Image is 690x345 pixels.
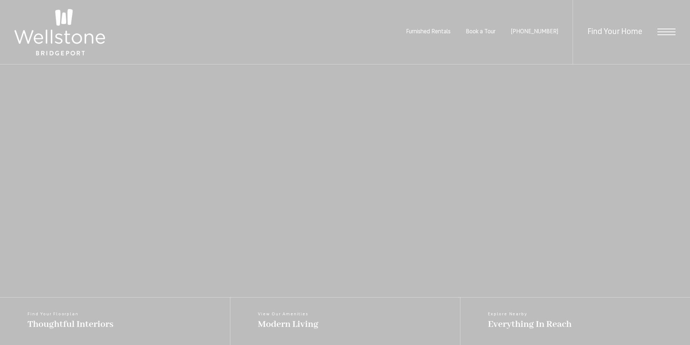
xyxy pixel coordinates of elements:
[488,318,572,331] span: Everything In Reach
[488,312,572,316] span: Explore Nearby
[406,29,451,35] a: Furnished Rentals
[460,298,690,345] a: Explore Nearby
[511,29,558,35] span: [PHONE_NUMBER]
[258,312,318,316] span: View Our Amenities
[28,318,113,331] span: Thoughtful Interiors
[28,312,113,316] span: Find Your Floorplan
[14,9,105,55] img: Wellstone
[657,29,676,35] button: Open Menu
[511,29,558,35] a: Call Us at (253) 642-8681
[258,318,318,331] span: Modern Living
[230,298,460,345] a: View Our Amenities
[466,29,495,35] a: Book a Tour
[587,28,642,36] a: Find Your Home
